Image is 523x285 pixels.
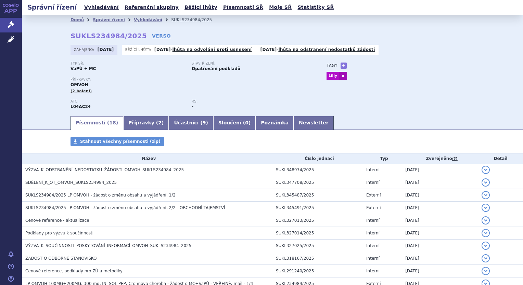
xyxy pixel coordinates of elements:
[482,204,490,212] button: detail
[25,167,184,172] span: VÝZVA_K_ODSTRANĚNÍ_NEDOSTATKU_ŽÁDOSTI_OMVOH_SUKLS234984_2025
[482,242,490,250] button: detail
[260,47,375,52] p: -
[71,89,92,93] span: (2 balení)
[272,164,363,176] td: SUKL348974/2025
[482,254,490,262] button: detail
[22,153,272,164] th: Název
[71,137,164,146] a: Stáhnout všechny písemnosti (zip)
[71,17,84,22] a: Domů
[25,218,89,223] span: Cenové reference - aktualizace
[25,180,117,185] span: SDĚLENÍ_K_OT_OMVOH_SUKLS234984_2025
[80,139,161,144] span: Stáhnout všechny písemnosti (zip)
[71,104,91,109] strong: MIRIKIZUMAB
[154,47,171,52] strong: [DATE]
[25,256,97,261] span: ŽÁDOST O ODBORNÉ STANOVISKO
[82,3,121,12] a: Vyhledávání
[173,47,252,52] a: lhůta na odvolání proti usnesení
[452,157,458,161] abbr: (?)
[294,116,334,130] a: Newsletter
[267,3,294,12] a: Moje SŘ
[366,269,380,273] span: Interní
[192,104,193,109] strong: -
[272,176,363,189] td: SUKL347708/2025
[272,214,363,227] td: SUKL327013/2025
[402,240,478,252] td: [DATE]
[71,66,96,71] strong: VaPÚ + MC
[278,47,375,52] a: lhůta na odstranění nedostatků žádosti
[402,202,478,214] td: [DATE]
[71,99,185,104] p: ATC:
[272,227,363,240] td: SUKL327014/2025
[245,120,248,125] span: 0
[402,265,478,277] td: [DATE]
[71,32,147,40] strong: SUKLS234984/2025
[123,116,169,130] a: Přípravky (2)
[25,231,93,235] span: Podklady pro výzvu k součinnosti
[402,214,478,227] td: [DATE]
[25,193,176,198] span: SUKLS234984/2025 LP OMVOH - žádost o změnu obsahu a vyjádření, 1/2
[366,193,381,198] span: Externí
[98,47,114,52] strong: [DATE]
[366,243,380,248] span: Interní
[25,243,191,248] span: VÝZVA_K_SOUČINNOSTI_POSKYTOVÁNÍ_INFORMACÍ_OMVOH_SUKLS234984_2025
[366,205,381,210] span: Externí
[402,176,478,189] td: [DATE]
[272,252,363,265] td: SUKL318167/2025
[192,99,306,104] p: RS:
[272,265,363,277] td: SUKL291240/2025
[71,78,313,82] p: Přípravky:
[402,153,478,164] th: Zveřejněno
[327,72,339,80] a: Lilly
[123,3,181,12] a: Referenční skupiny
[71,82,88,87] span: OMVOH
[327,62,337,70] h3: Tagy
[25,205,225,210] span: SUKLS234984/2025 LP OMVOH - žádost o změnu obsahu a vyjádření, 2/2 - OBCHODNÍ TAJEMSTVÍ
[272,202,363,214] td: SUKL345491/2025
[260,47,277,52] strong: [DATE]
[192,66,240,71] strong: Opatřování podkladů
[272,189,363,202] td: SUKL345487/2025
[74,47,95,52] span: Zahájeno:
[192,62,306,66] p: Stav řízení:
[272,153,363,164] th: Číslo jednací
[482,229,490,237] button: detail
[402,189,478,202] td: [DATE]
[22,2,82,12] h2: Správní řízení
[402,164,478,176] td: [DATE]
[482,216,490,225] button: detail
[109,120,116,125] span: 18
[182,3,219,12] a: Běžící lhůty
[366,167,380,172] span: Interní
[295,3,336,12] a: Statistiky SŘ
[482,191,490,199] button: detail
[25,269,123,273] span: Cenové reference, podklady pro ZÚ a metodiky
[154,47,252,52] p: -
[402,252,478,265] td: [DATE]
[363,153,402,164] th: Typ
[71,62,185,66] p: Typ SŘ:
[272,240,363,252] td: SUKL327025/2025
[482,267,490,275] button: detail
[366,180,380,185] span: Interní
[171,15,221,25] li: SUKLS234984/2025
[482,178,490,187] button: detail
[152,32,171,39] a: VERSO
[366,218,380,223] span: Interní
[256,116,294,130] a: Poznámka
[221,3,265,12] a: Písemnosti SŘ
[203,120,206,125] span: 9
[134,17,162,22] a: Vyhledávání
[125,47,153,52] span: Běžící lhůty:
[341,63,347,69] a: +
[482,166,490,174] button: detail
[158,120,162,125] span: 2
[478,153,523,164] th: Detail
[402,227,478,240] td: [DATE]
[366,256,380,261] span: Interní
[71,116,123,130] a: Písemnosti (18)
[213,116,256,130] a: Sloučení (0)
[366,231,380,235] span: Interní
[93,17,125,22] a: Správní řízení
[169,116,213,130] a: Účastníci (9)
